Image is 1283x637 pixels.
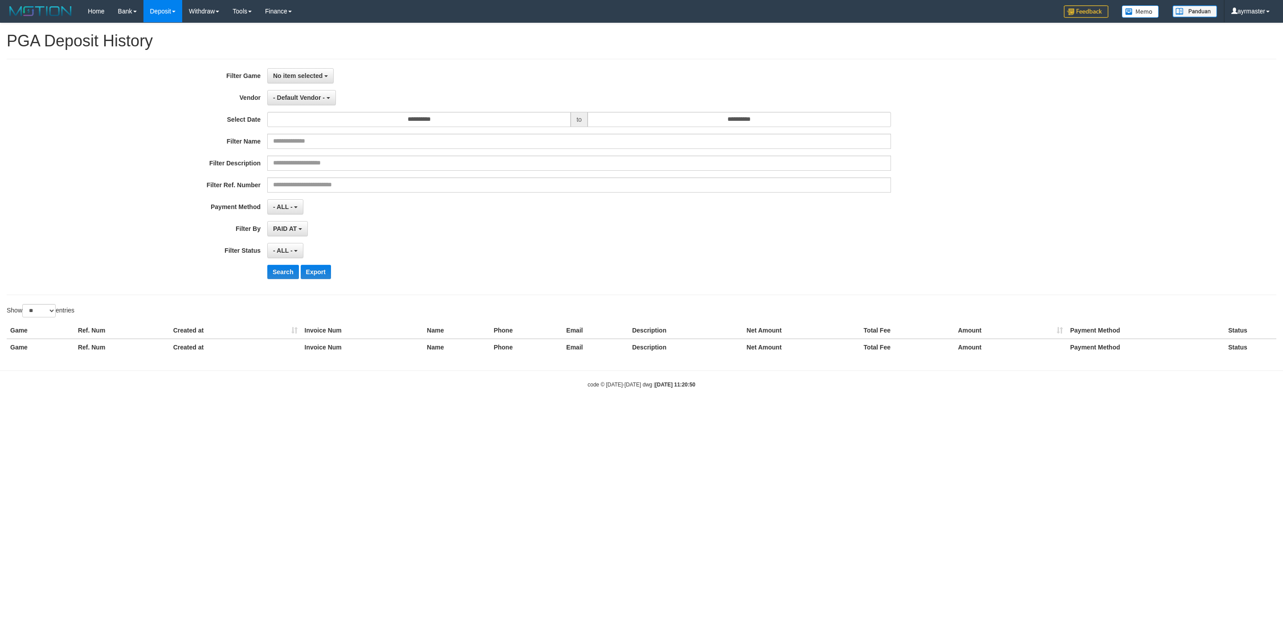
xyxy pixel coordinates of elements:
[267,243,303,258] button: - ALL -
[588,382,695,388] small: code © [DATE]-[DATE] dwg |
[743,322,860,339] th: Net Amount
[273,203,293,210] span: - ALL -
[743,339,860,355] th: Net Amount
[1066,339,1225,355] th: Payment Method
[170,339,301,355] th: Created at
[954,339,1066,355] th: Amount
[490,339,563,355] th: Phone
[860,322,955,339] th: Total Fee
[7,32,1276,50] h1: PGA Deposit History
[563,322,629,339] th: Email
[273,72,323,79] span: No item selected
[7,304,74,317] label: Show entries
[423,322,490,339] th: Name
[1064,5,1108,18] img: Feedback.jpg
[267,68,334,83] button: No item selected
[301,265,331,279] button: Export
[1173,5,1217,17] img: panduan.png
[563,339,629,355] th: Email
[22,304,56,317] select: Showentries
[273,225,297,232] span: PAID AT
[7,322,74,339] th: Game
[267,90,336,105] button: - Default Vendor -
[74,339,170,355] th: Ref. Num
[1066,322,1225,339] th: Payment Method
[1225,339,1276,355] th: Status
[267,199,303,214] button: - ALL -
[629,322,743,339] th: Description
[954,322,1066,339] th: Amount
[423,339,490,355] th: Name
[860,339,955,355] th: Total Fee
[267,221,308,236] button: PAID AT
[273,94,325,101] span: - Default Vendor -
[170,322,301,339] th: Created at
[571,112,588,127] span: to
[267,265,299,279] button: Search
[1225,322,1276,339] th: Status
[301,322,424,339] th: Invoice Num
[629,339,743,355] th: Description
[301,339,424,355] th: Invoice Num
[74,322,170,339] th: Ref. Num
[7,4,74,18] img: MOTION_logo.png
[655,382,695,388] strong: [DATE] 11:20:50
[1122,5,1159,18] img: Button%20Memo.svg
[273,247,293,254] span: - ALL -
[7,339,74,355] th: Game
[490,322,563,339] th: Phone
